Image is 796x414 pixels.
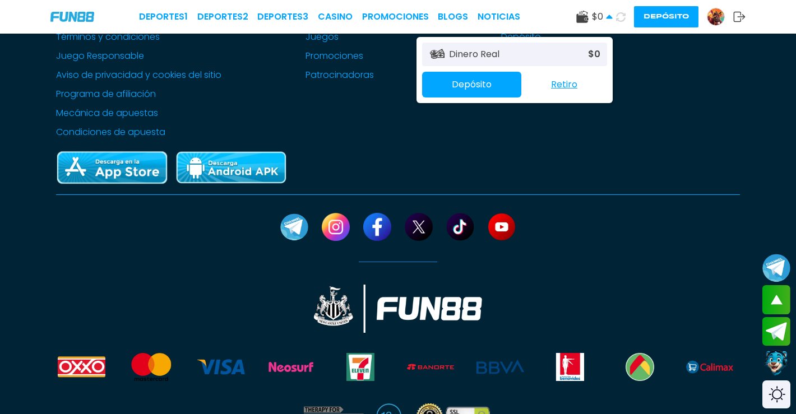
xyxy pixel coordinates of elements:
a: Términos y condiciones [56,30,221,44]
a: Promociones [362,10,429,24]
button: Depósito [634,6,698,27]
a: Deportes3 [257,10,308,24]
a: BLOGS [438,10,468,24]
a: Promociones [306,49,417,63]
img: Neosurf [267,353,314,381]
button: Join telegram channel [762,253,790,282]
button: Depósito [422,72,521,97]
a: Aviso de privacidad y cookies del sitio [56,68,221,82]
a: Juego Responsable [56,49,221,63]
button: Join telegram [762,317,790,346]
a: NOTICIAS [478,10,520,24]
a: Deportes1 [139,10,188,24]
span: $ 0 [592,10,613,24]
img: Bodegaaurrera [616,353,663,381]
div: Switch theme [762,380,790,408]
button: Contact customer service [762,348,790,378]
img: Seven Eleven [337,353,384,381]
img: Oxxo [58,353,105,381]
img: Mastercard [128,353,175,381]
a: Avatar [707,8,733,26]
p: Dinero Real [449,48,499,61]
img: Avatar [707,8,724,25]
a: Programa de afiliación [56,87,221,101]
button: Retiro [521,73,607,96]
img: BBVA [476,353,524,381]
p: $ 0 [588,48,600,61]
img: App Store [56,150,168,185]
img: Calimax [686,353,733,381]
button: Juegos [306,30,339,44]
img: Company Logo [50,12,94,21]
button: scroll up [762,285,790,314]
img: Play Store [175,150,287,185]
a: Patrocinadoras [306,68,417,82]
a: CASINO [318,10,353,24]
a: Deportes2 [197,10,248,24]
img: New Castle [314,285,482,333]
img: Visa [197,353,244,381]
a: Condiciones de apuesta [56,125,221,139]
img: Benavides [547,353,594,381]
a: Mecánica de apuestas [56,106,221,120]
img: Banorte [407,353,454,381]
